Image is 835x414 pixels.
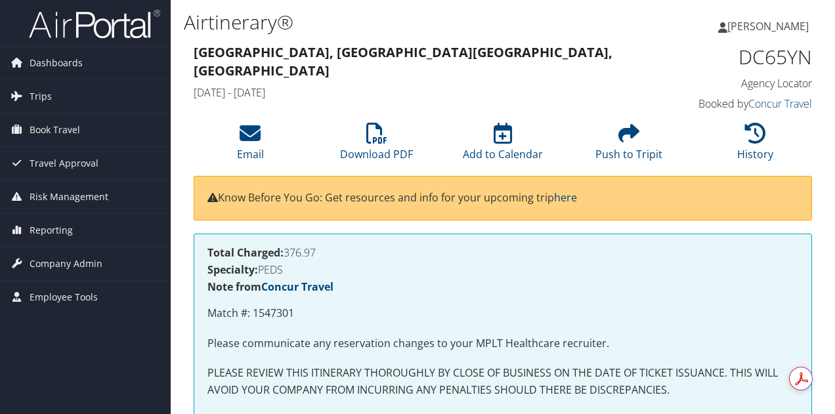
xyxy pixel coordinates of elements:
span: Company Admin [30,247,102,280]
p: PLEASE REVIEW THIS ITINERARY THOROUGHLY BY CLOSE OF BUSINESS ON THE DATE OF TICKET ISSUANCE. THIS... [207,365,798,398]
img: airportal-logo.png [29,9,160,39]
h4: Agency Locator [672,76,812,91]
a: Add to Calendar [463,130,543,161]
span: Risk Management [30,180,108,213]
p: Please communicate any reservation changes to your MPLT Healthcare recruiter. [207,335,798,352]
h1: Airtinerary® [184,9,609,36]
a: Push to Tripit [595,130,662,161]
a: Concur Travel [261,279,333,294]
a: [PERSON_NAME] [718,7,822,46]
a: Email [237,130,264,161]
h1: DC65YN [672,43,812,71]
h4: [DATE] - [DATE] [194,85,653,100]
p: Know Before You Go: Get resources and info for your upcoming trip [207,190,798,207]
a: History [737,130,773,161]
span: Dashboards [30,47,83,79]
span: Travel Approval [30,147,98,180]
a: Download PDF [340,130,413,161]
strong: Specialty: [207,262,258,277]
span: Reporting [30,214,73,247]
strong: Total Charged: [207,245,284,260]
strong: [GEOGRAPHIC_DATA], [GEOGRAPHIC_DATA] [GEOGRAPHIC_DATA], [GEOGRAPHIC_DATA] [194,43,612,79]
a: Concur Travel [748,96,812,111]
span: Employee Tools [30,281,98,314]
h4: 376.97 [207,247,798,258]
span: [PERSON_NAME] [727,19,809,33]
a: here [554,190,577,205]
span: Book Travel [30,114,80,146]
p: Match #: 1547301 [207,305,798,322]
h4: Booked by [672,96,812,111]
strong: Note from [207,279,333,294]
span: Trips [30,80,52,113]
h4: PEDS [207,264,798,275]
